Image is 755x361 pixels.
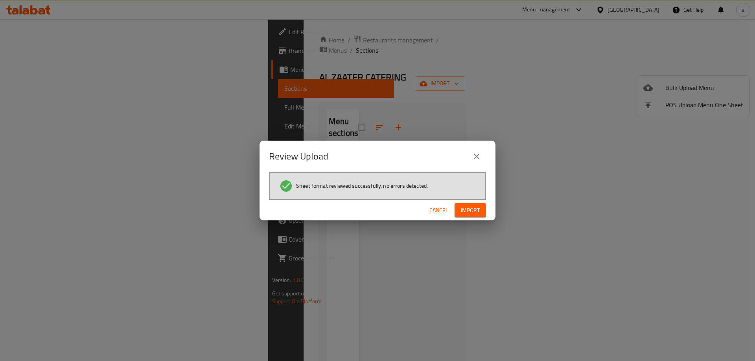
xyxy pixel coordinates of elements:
[455,203,486,218] button: Import
[426,203,451,218] button: Cancel
[467,147,486,166] button: close
[269,150,328,163] h2: Review Upload
[296,182,428,190] span: Sheet format reviewed successfully, no errors detected.
[461,205,480,215] span: Import
[429,205,448,215] span: Cancel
